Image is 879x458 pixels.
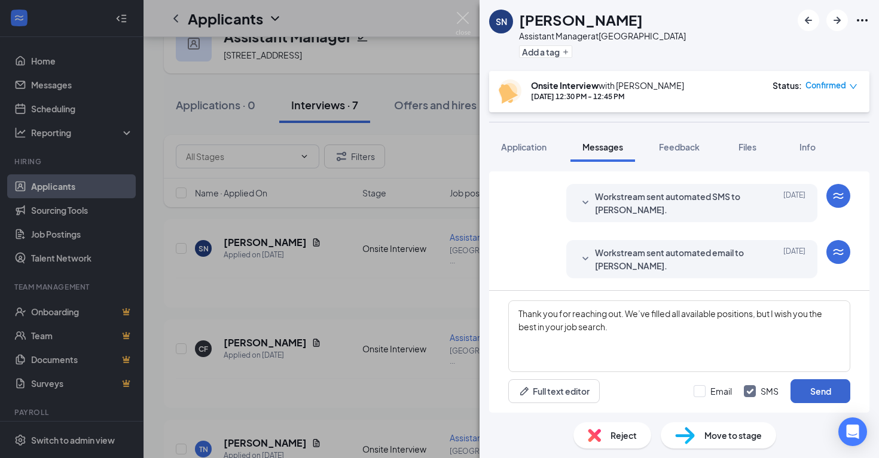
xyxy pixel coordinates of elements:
div: with [PERSON_NAME] [531,79,684,91]
svg: WorkstreamLogo [831,245,846,259]
span: Feedback [659,142,700,152]
button: ArrowLeftNew [798,10,819,31]
button: Full text editorPen [508,379,600,403]
span: Messages [582,142,623,152]
b: Onsite Interview [531,80,599,91]
button: Send [791,379,850,403]
span: [DATE] [783,246,805,272]
span: Reject [611,429,637,442]
textarea: Thank you for reaching out. We’ve filled all available positions, but I wish you the best in your... [508,300,850,372]
span: [DATE] [783,190,805,216]
span: Move to stage [704,429,762,442]
span: Info [799,142,816,152]
div: Status : [773,79,802,91]
span: Application [501,142,547,152]
svg: ArrowRight [830,13,844,27]
div: Open Intercom Messenger [838,417,867,446]
svg: Ellipses [855,13,869,27]
svg: WorkstreamLogo [831,189,846,203]
span: Confirmed [805,79,846,91]
h1: [PERSON_NAME] [519,10,643,30]
span: Workstream sent automated SMS to [PERSON_NAME]. [595,190,752,216]
svg: ArrowLeftNew [801,13,816,27]
div: SN [496,16,507,27]
span: Files [738,142,756,152]
span: Workstream sent automated email to [PERSON_NAME]. [595,246,752,272]
svg: Pen [518,385,530,397]
svg: SmallChevronDown [578,252,593,266]
span: down [849,82,857,91]
svg: SmallChevronDown [578,196,593,210]
div: Assistant Manager at [GEOGRAPHIC_DATA] [519,30,686,42]
button: PlusAdd a tag [519,45,572,58]
button: ArrowRight [826,10,848,31]
svg: Plus [562,48,569,56]
div: [DATE] 12:30 PM - 12:45 PM [531,91,684,102]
